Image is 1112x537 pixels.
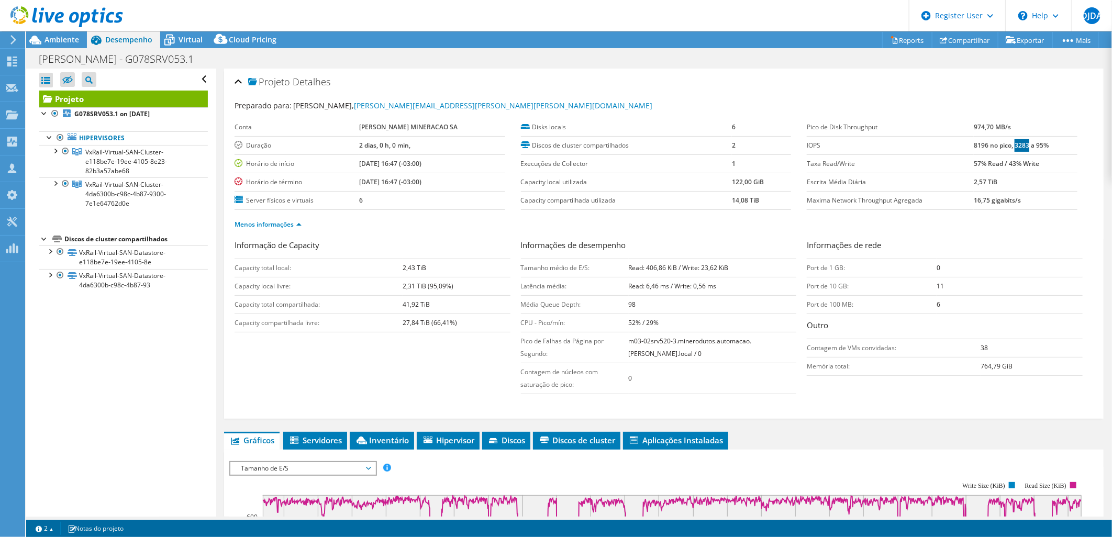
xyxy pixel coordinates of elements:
[359,177,421,186] b: [DATE] 16:47 (-03:00)
[629,263,729,272] b: Read: 406,86 KiB / Write: 23,62 KiB
[293,100,652,110] span: [PERSON_NAME],
[60,522,131,535] a: Notas do projeto
[235,239,510,253] h3: Informação de Capacity
[937,282,944,290] b: 11
[807,357,981,375] td: Memória total:
[34,53,210,65] h1: [PERSON_NAME] - G078SRV053.1
[981,362,1013,371] b: 764,79 GiB
[85,180,166,208] span: VxRail-Virtual-SAN-Cluster-4da6300b-c98c-4b87-9300-7e1e64762d0e
[807,195,974,206] label: Maxima Network Throughput Agregada
[235,159,359,169] label: Horário de início
[1084,7,1100,24] span: DJDA
[355,435,409,445] span: Inventário
[732,159,736,168] b: 1
[359,141,410,150] b: 2 dias, 0 h, 0 min,
[359,196,363,205] b: 6
[403,318,457,327] b: 27,84 TiB (66,41%)
[1025,482,1066,489] text: Read Size (KiB)
[235,195,359,206] label: Server físicos e virtuais
[732,196,759,205] b: 14,08 TiB
[422,435,474,445] span: Hipervisor
[235,100,292,110] label: Preparado para:
[807,339,981,357] td: Contagem de VMs convidadas:
[807,140,974,151] label: IOPS
[732,122,736,131] b: 6
[403,300,430,309] b: 41,92 TiB
[521,159,732,169] label: Execuções de Collector
[882,32,932,48] a: Reports
[39,177,208,210] a: VxRail-Virtual-SAN-Cluster-4da6300b-c98c-4b87-9300-7e1e64762d0e
[521,239,797,253] h3: Informações de desempenho
[521,314,629,332] td: CPU - Pico/mín:
[521,259,629,277] td: Tamanho médio de E/S:
[628,435,723,445] span: Aplicações Instaladas
[974,159,1039,168] b: 57% Read / 43% Write
[937,300,940,309] b: 6
[974,196,1021,205] b: 16,75 gigabits/s
[235,220,302,229] a: Menos informações
[629,282,717,290] b: Read: 6,46 ms / Write: 0,56 ms
[521,277,629,295] td: Latência média:
[359,122,458,131] b: [PERSON_NAME] MINERACAO SA
[235,295,403,314] td: Capacity total compartilhada:
[247,512,258,521] text: 600
[538,435,615,445] span: Discos de cluster
[74,109,150,118] b: G078SRV053.1 on [DATE]
[521,122,732,132] label: Disks locais
[629,337,752,358] b: m03-02srv520-3.minerodutos.automacao.[PERSON_NAME].local / 0
[807,239,1083,253] h3: Informações de rede
[39,107,208,121] a: G078SRV053.1 on [DATE]
[974,141,1049,150] b: 8196 no pico, 3283 a 95%
[732,141,736,150] b: 2
[974,177,997,186] b: 2,57 TiB
[235,277,403,295] td: Capacity local livre:
[229,35,276,44] span: Cloud Pricing
[45,35,79,44] span: Ambiente
[998,32,1053,48] a: Exportar
[1052,32,1099,48] a: Mais
[732,177,764,186] b: 122,00 GiB
[521,177,732,187] label: Capacity local utilizada
[236,462,370,475] span: Tamanho de E/S
[403,263,426,272] b: 2,43 TiB
[64,233,208,245] div: Discos de cluster compartilhados
[39,91,208,107] a: Projeto
[521,363,629,394] td: Contagem de núcleos com saturação de pico:
[359,159,421,168] b: [DATE] 16:47 (-03:00)
[521,332,629,363] td: Pico de Falhas da Página por Segundo:
[39,131,208,145] a: Hipervisores
[807,295,937,314] td: Port de 100 MB:
[807,122,974,132] label: Pico de Disk Throughput
[235,177,359,187] label: Horário de término
[629,374,632,383] b: 0
[235,259,403,277] td: Capacity total local:
[39,269,208,292] a: VxRail-Virtual-SAN-Datastore-4da6300b-c98c-4b87-93
[807,177,974,187] label: Escrita Média Diária
[248,77,290,87] span: Projeto
[1018,11,1028,20] svg: \n
[235,140,359,151] label: Duração
[962,482,1005,489] text: Write Size (KiB)
[521,195,732,206] label: Capacity compartilhada utilizada
[403,282,453,290] b: 2,31 TiB (95,09%)
[354,100,652,110] a: [PERSON_NAME][EMAIL_ADDRESS][PERSON_NAME][PERSON_NAME][DOMAIN_NAME]
[629,300,636,309] b: 98
[521,140,732,151] label: Discos de cluster compartilhados
[807,159,974,169] label: Taxa Read/Write
[39,245,208,268] a: VxRail-Virtual-SAN-Datastore-e118be7e-19ee-4105-8e
[807,319,1083,333] h3: Outro
[932,32,998,48] a: Compartilhar
[487,435,525,445] span: Discos
[28,522,61,535] a: 2
[229,435,274,445] span: Gráficos
[807,259,937,277] td: Port de 1 GB:
[179,35,203,44] span: Virtual
[39,145,208,177] a: VxRail-Virtual-SAN-Cluster-e118be7e-19ee-4105-8e23-82b3a57abe68
[807,277,937,295] td: Port de 10 GB:
[937,263,940,272] b: 0
[629,318,659,327] b: 52% / 29%
[974,122,1011,131] b: 974,70 MB/s
[105,35,152,44] span: Desempenho
[981,343,988,352] b: 38
[521,295,629,314] td: Média Queue Depth:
